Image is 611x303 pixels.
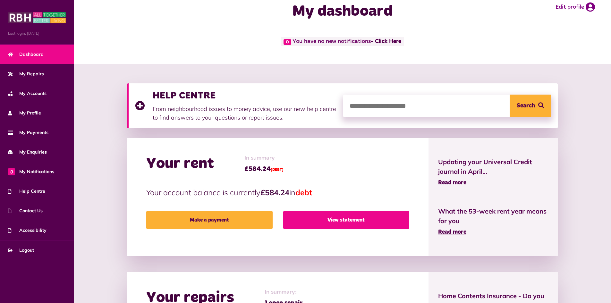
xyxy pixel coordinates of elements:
a: What the 53-week rent year means for you Read more [438,206,548,237]
span: My Profile [8,110,41,116]
p: From neighbourhood issues to money advice, use our new help centre to find answers to your questi... [153,105,337,122]
h2: Your rent [146,155,214,173]
p: Your account balance is currently in [146,187,409,198]
span: Read more [438,180,466,186]
button: Search [510,95,551,117]
h1: My dashboard [215,2,471,21]
span: My Enquiries [8,149,47,156]
span: £584.24 [244,164,284,174]
span: What the 53-week rent year means for you [438,206,548,226]
span: Accessibility [8,227,47,234]
span: My Repairs [8,71,44,77]
span: 0 [284,39,291,45]
span: Contact Us [8,207,43,214]
span: Dashboard [8,51,44,58]
a: Make a payment [146,211,272,229]
span: Help Centre [8,188,45,195]
a: - Click Here [371,39,401,45]
span: (DEBT) [271,168,284,172]
span: debt [295,188,312,197]
a: View statement [283,211,409,229]
span: Search [517,95,535,117]
a: Edit profile [556,2,595,12]
span: Last login: [DATE] [8,30,66,36]
span: 0 [8,168,15,175]
span: In summary [244,154,284,163]
span: You have no new notifications [281,37,404,46]
span: My Accounts [8,90,47,97]
img: MyRBH [8,11,66,24]
span: Logout [8,247,34,254]
h3: HELP CENTRE [153,90,337,101]
a: Updating your Universal Credit journal in April... Read more [438,157,548,187]
span: In summary: [265,288,303,297]
strong: £584.24 [260,188,289,197]
span: My Payments [8,129,48,136]
span: Read more [438,229,466,235]
span: Updating your Universal Credit journal in April... [438,157,548,176]
span: My Notifications [8,168,54,175]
